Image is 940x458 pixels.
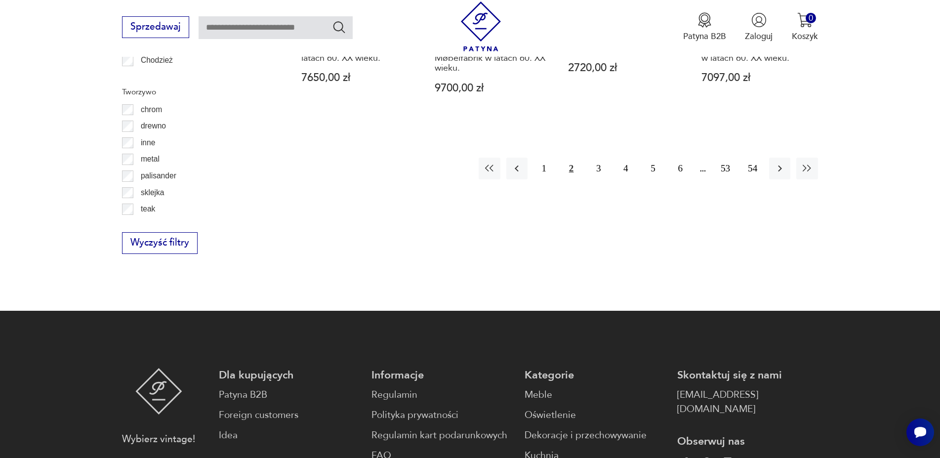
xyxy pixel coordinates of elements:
a: Idea [219,428,360,443]
p: Wybierz vintage! [122,432,195,447]
p: Koszyk [792,31,818,42]
p: Skontaktuj się z nami [677,368,818,382]
p: drewno [141,120,166,132]
button: Szukaj [332,20,346,34]
a: [EMAIL_ADDRESS][DOMAIN_NAME] [677,388,818,416]
p: 7097,00 zł [701,73,813,83]
img: Patyna - sklep z meblami i dekoracjami vintage [135,368,182,415]
a: Dekoracje i przechowywanie [525,428,665,443]
button: 2 [561,158,582,179]
div: 0 [806,13,816,23]
p: 7650,00 zł [301,73,412,83]
p: teak [141,203,155,215]
button: 4 [615,158,636,179]
p: chrom [141,103,162,116]
p: 9700,00 zł [435,83,546,93]
button: 6 [670,158,691,179]
p: Obserwuj nas [677,434,818,449]
a: Polityka prywatności [371,408,512,422]
p: Kategorie [525,368,665,382]
img: Ikonka użytkownika [751,12,767,28]
p: Tworzywo [122,85,267,98]
p: Zaloguj [745,31,773,42]
p: inne [141,136,155,149]
button: Sprzedawaj [122,16,189,38]
p: Dla kupujących [219,368,360,382]
p: Patyna B2B [683,31,726,42]
button: 3 [588,158,609,179]
img: Patyna - sklep z meblami i dekoracjami vintage [456,1,506,51]
p: tworzywo sztuczne [141,219,205,232]
button: Zaloguj [745,12,773,42]
a: Patyna B2B [219,388,360,402]
button: Patyna B2B [683,12,726,42]
p: Informacje [371,368,512,382]
button: 0Koszyk [792,12,818,42]
a: Sprzedawaj [122,24,189,32]
button: 1 [533,158,555,179]
button: 53 [715,158,736,179]
a: Foreign customers [219,408,360,422]
iframe: Smartsupp widget button [906,418,934,446]
p: Chodzież [141,54,173,67]
p: sklejka [141,186,164,199]
p: metal [141,153,160,166]
p: 2720,00 zł [568,63,679,73]
a: Meble [525,388,665,402]
img: Ikona medalu [697,12,712,28]
img: Ikona koszyka [797,12,813,28]
button: 5 [643,158,664,179]
p: Ćmielów [141,71,170,83]
button: Wyczyść filtry [122,232,197,254]
a: Regulamin kart podarunkowych [371,428,512,443]
a: Regulamin [371,388,512,402]
a: Ikona medaluPatyna B2B [683,12,726,42]
a: Oświetlenie [525,408,665,422]
button: 54 [742,158,763,179]
p: palisander [141,169,176,182]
